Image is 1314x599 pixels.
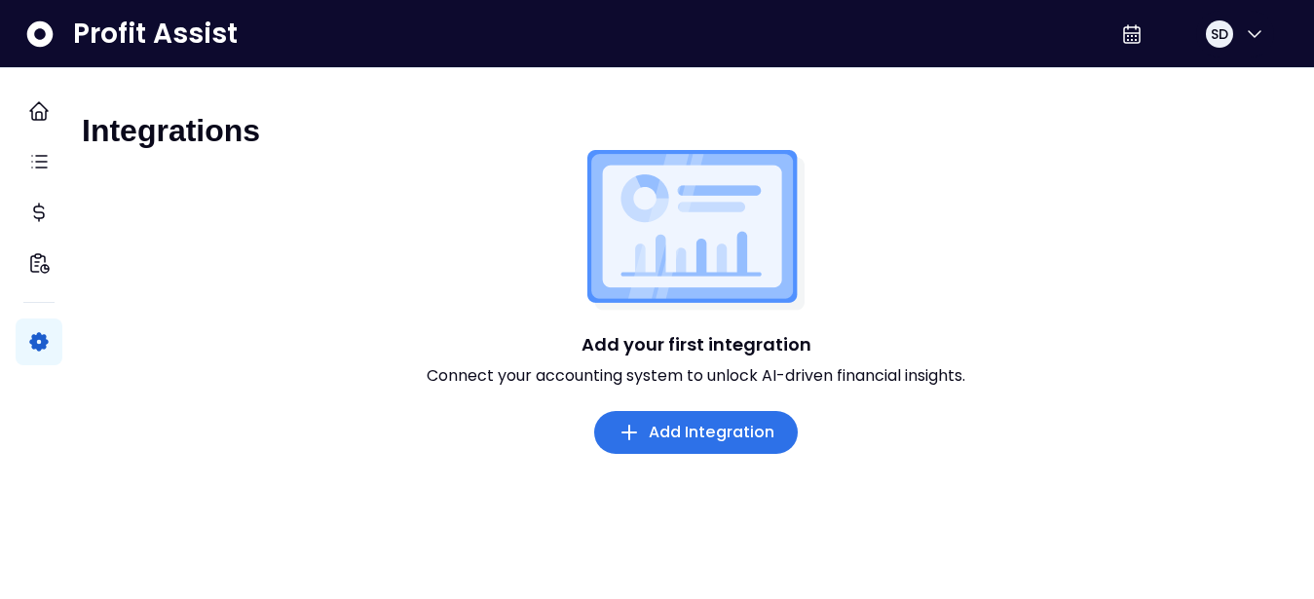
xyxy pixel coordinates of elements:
img: Integration illustration [587,150,805,311]
span: Add Integration [649,421,775,444]
span: Connect your accounting system to unlock AI-driven financial insights. [427,364,965,388]
span: SD [1211,24,1228,44]
span: Profit Assist [73,17,238,52]
span: Add your first integration [582,333,811,356]
p: Integrations [82,111,260,150]
button: Add Integration [594,411,799,454]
